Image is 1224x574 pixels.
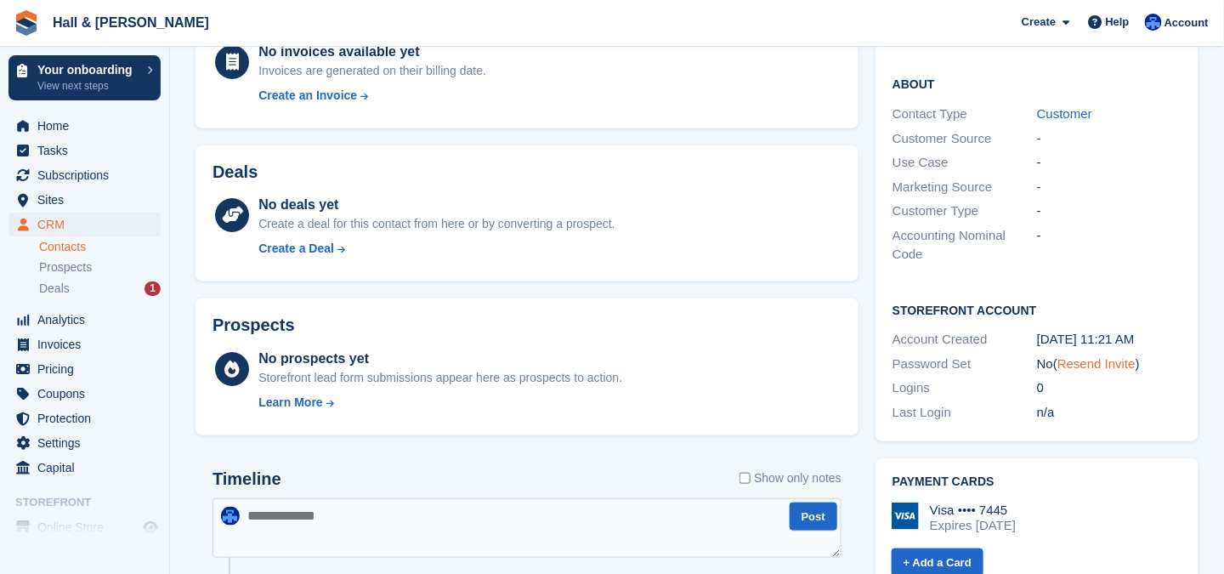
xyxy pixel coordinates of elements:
[39,280,161,298] a: Deals 1
[37,382,139,406] span: Coupons
[14,10,39,36] img: stora-icon-8386f47178a22dfd0bd8f6a31ec36ba5ce8667c1dd55bd0f319d3a0aa187defe.svg
[892,153,1037,173] div: Use Case
[1037,202,1181,221] div: -
[8,163,161,187] a: menu
[39,259,92,276] span: Prospects
[258,394,322,412] div: Learn More
[1037,378,1181,398] div: 0
[37,64,139,76] p: Your onboarding
[1022,14,1056,31] span: Create
[8,114,161,138] a: menu
[8,188,161,212] a: menu
[1053,356,1140,371] span: ( )
[8,213,161,236] a: menu
[892,105,1037,124] div: Contact Type
[8,332,161,356] a: menu
[37,139,139,162] span: Tasks
[144,281,161,296] div: 1
[892,226,1037,264] div: Accounting Nominal Code
[1037,355,1181,374] div: No
[790,503,837,531] button: Post
[37,431,139,455] span: Settings
[37,114,139,138] span: Home
[892,129,1037,149] div: Customer Source
[8,456,161,480] a: menu
[37,78,139,94] p: View next steps
[739,469,841,487] label: Show only notes
[212,315,295,335] h2: Prospects
[892,178,1037,197] div: Marketing Source
[8,406,161,430] a: menu
[39,259,161,276] a: Prospects
[930,503,1016,518] div: Visa •••• 7445
[212,469,281,489] h2: Timeline
[37,406,139,430] span: Protection
[892,503,919,530] img: Visa Logo
[8,515,161,539] a: menu
[892,330,1037,350] div: Account Created
[892,403,1037,423] div: Last Login
[8,55,161,100] a: Your onboarding View next steps
[1037,106,1092,121] a: Customer
[1037,330,1181,350] div: [DATE] 11:21 AM
[258,195,615,215] div: No deals yet
[1037,178,1181,197] div: -
[140,517,161,537] a: Preview store
[1145,14,1162,31] img: Claire Banham
[258,62,486,80] div: Invoices are generated on their billing date.
[46,9,216,37] a: Hall & [PERSON_NAME]
[258,240,334,258] div: Create a Deal
[258,369,622,387] div: Storefront lead form submissions appear here as prospects to action.
[212,162,258,182] h2: Deals
[258,215,615,233] div: Create a deal for this contact from here or by converting a prospect.
[892,355,1037,374] div: Password Set
[1037,129,1181,149] div: -
[1057,356,1136,371] a: Resend Invite
[1037,226,1181,264] div: -
[37,188,139,212] span: Sites
[1037,403,1181,423] div: n/a
[37,456,139,480] span: Capital
[37,213,139,236] span: CRM
[8,308,161,332] a: menu
[258,240,615,258] a: Create a Deal
[892,75,1181,92] h2: About
[221,507,240,526] img: Claire Banham
[739,469,751,487] input: Show only notes
[258,87,357,105] div: Create an Invoice
[37,332,139,356] span: Invoices
[37,515,139,539] span: Online Store
[1106,14,1130,31] span: Help
[892,378,1037,398] div: Logins
[1164,14,1209,31] span: Account
[15,494,169,511] span: Storefront
[37,357,139,381] span: Pricing
[892,475,1181,489] h2: Payment cards
[37,308,139,332] span: Analytics
[930,518,1016,533] div: Expires [DATE]
[8,382,161,406] a: menu
[39,239,161,255] a: Contacts
[892,301,1181,318] h2: Storefront Account
[8,139,161,162] a: menu
[258,87,486,105] a: Create an Invoice
[258,349,622,369] div: No prospects yet
[37,163,139,187] span: Subscriptions
[1037,153,1181,173] div: -
[8,431,161,455] a: menu
[8,357,161,381] a: menu
[892,202,1037,221] div: Customer Type
[258,42,486,62] div: No invoices available yet
[258,394,622,412] a: Learn More
[39,281,70,297] span: Deals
